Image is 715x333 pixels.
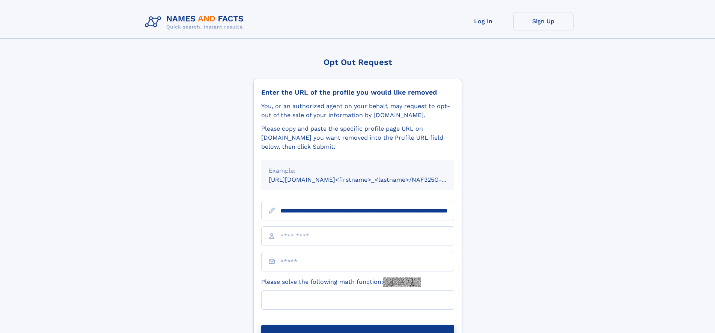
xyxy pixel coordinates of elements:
[142,12,250,32] img: Logo Names and Facts
[453,12,513,30] a: Log In
[261,124,454,151] div: Please copy and paste the specific profile page URL on [DOMAIN_NAME] you want removed into the Pr...
[513,12,574,30] a: Sign Up
[253,57,462,67] div: Opt Out Request
[261,88,454,96] div: Enter the URL of the profile you would like removed
[261,102,454,120] div: You, or an authorized agent on your behalf, may request to opt-out of the sale of your informatio...
[269,176,468,183] small: [URL][DOMAIN_NAME]<firstname>_<lastname>/NAF325G-xxxxxxxx
[261,277,421,287] label: Please solve the following math function:
[269,166,447,175] div: Example:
